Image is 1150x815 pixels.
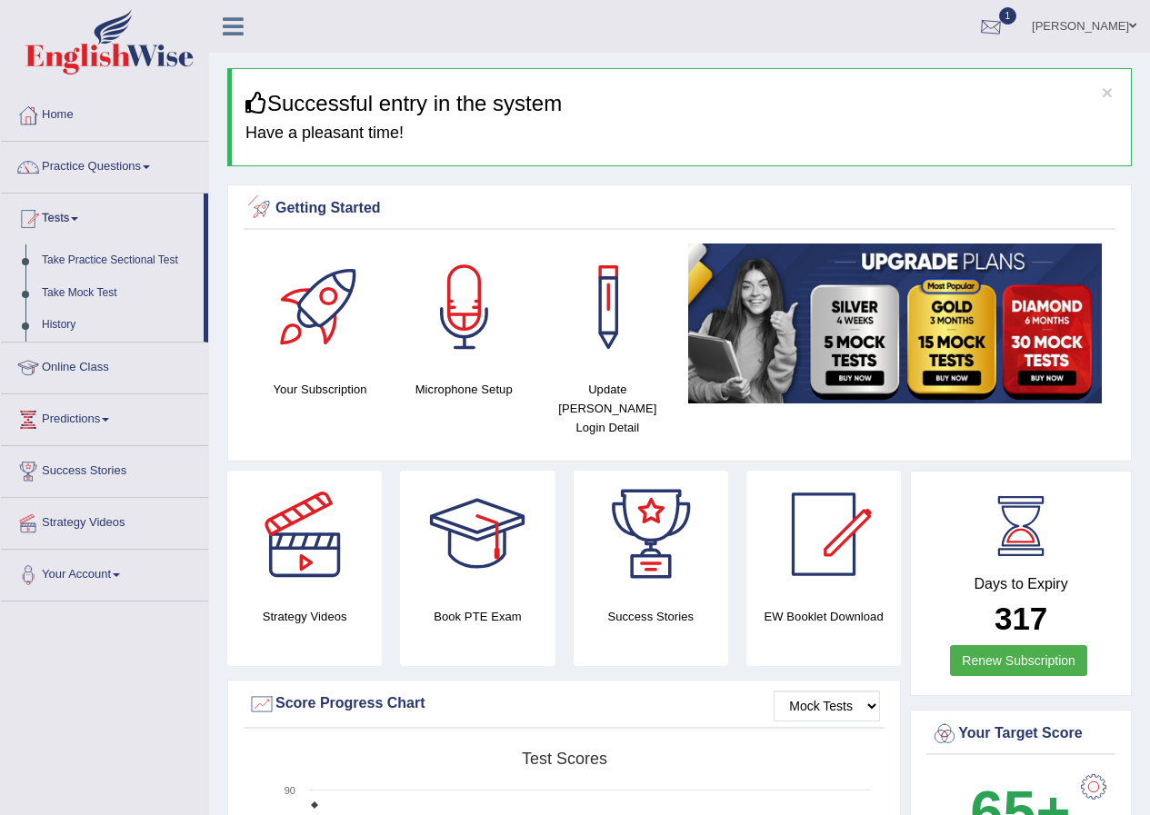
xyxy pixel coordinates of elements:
h4: Book PTE Exam [400,607,555,626]
b: 317 [995,601,1047,636]
a: Home [1,90,208,135]
h4: Have a pleasant time! [245,124,1117,143]
div: Getting Started [248,195,1111,223]
a: Online Class [1,343,208,388]
a: Practice Questions [1,142,208,187]
div: Your Target Score [931,721,1111,748]
a: Predictions [1,394,208,440]
div: Score Progress Chart [248,691,880,718]
h4: Strategy Videos [227,607,382,626]
h4: Success Stories [574,607,728,626]
img: small5.jpg [688,244,1102,403]
a: History [34,309,204,342]
h4: Days to Expiry [931,576,1111,592]
a: Success Stories [1,446,208,492]
h4: Microphone Setup [401,380,526,399]
a: Strategy Videos [1,498,208,543]
h3: Successful entry in the system [245,92,1117,115]
h4: EW Booklet Download [746,607,901,626]
a: Renew Subscription [950,645,1087,676]
h4: Update [PERSON_NAME] Login Detail [545,380,670,437]
span: 1 [999,7,1017,25]
a: Take Mock Test [34,277,204,310]
h4: Your Subscription [257,380,383,399]
a: Your Account [1,550,208,595]
button: × [1102,83,1113,102]
text: 90 [285,785,295,796]
a: Tests [1,194,204,239]
tspan: Test scores [522,750,607,768]
a: Take Practice Sectional Test [34,244,204,277]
